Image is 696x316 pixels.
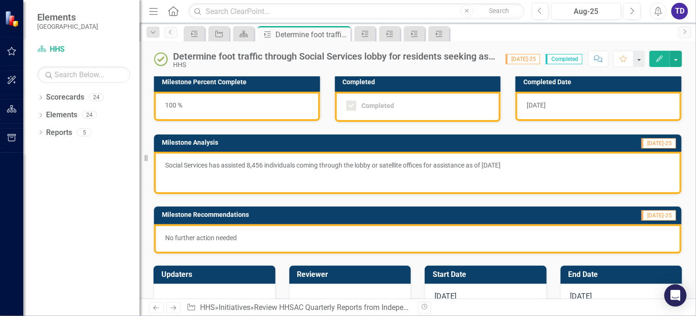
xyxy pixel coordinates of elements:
input: Search ClearPoint... [188,3,524,20]
button: Aug-25 [551,3,621,20]
h3: Completed Date [523,79,677,86]
div: 100 % [154,92,320,121]
h3: Milestone Recommendations [162,211,528,218]
a: HHS [37,44,130,55]
span: [DATE] [527,101,546,109]
h3: Milestone Analysis [162,139,478,146]
span: [DATE]-25 [642,210,676,221]
img: Completed [154,52,168,67]
div: 24 [89,94,104,101]
a: HHS [200,303,215,312]
span: Elements [37,12,98,23]
span: [DATE]-25 [642,138,676,148]
span: Search [489,7,509,14]
a: Initiatives [219,303,250,312]
div: Determine foot traffic through Social Services lobby for residents seeking assistance with govern... [275,29,348,40]
h3: End Date [569,270,678,279]
h3: Start Date [433,270,542,279]
span: [DATE] [435,292,456,301]
div: Open Intercom Messenger [664,284,687,307]
span: [DATE]-25 [506,54,540,64]
a: Reports [46,128,72,138]
span: Completed [546,54,582,64]
div: » » » [187,303,411,313]
a: Scorecards [46,92,84,103]
p: Social Services has assisted 8,456 individuals coming through the lobby or satellite offices for ... [165,161,670,172]
div: HHS [173,61,496,68]
span: [DATE] [570,292,592,301]
div: Determine foot traffic through Social Services lobby for residents seeking assistance with govern... [173,51,496,61]
h3: Milestone Percent Complete [162,79,315,86]
h3: Completed [343,79,496,86]
div: Aug-25 [555,6,618,17]
div: 24 [82,111,97,119]
button: Search [476,5,522,18]
input: Search Below... [37,67,130,83]
img: ClearPoint Strategy [5,10,21,27]
h3: Updaters [161,270,271,279]
div: 5 [77,128,92,136]
button: TD [671,3,688,20]
p: No further action needed [165,233,670,242]
small: [GEOGRAPHIC_DATA] [37,23,98,30]
a: Elements [46,110,77,121]
h3: Reviewer [297,270,407,279]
